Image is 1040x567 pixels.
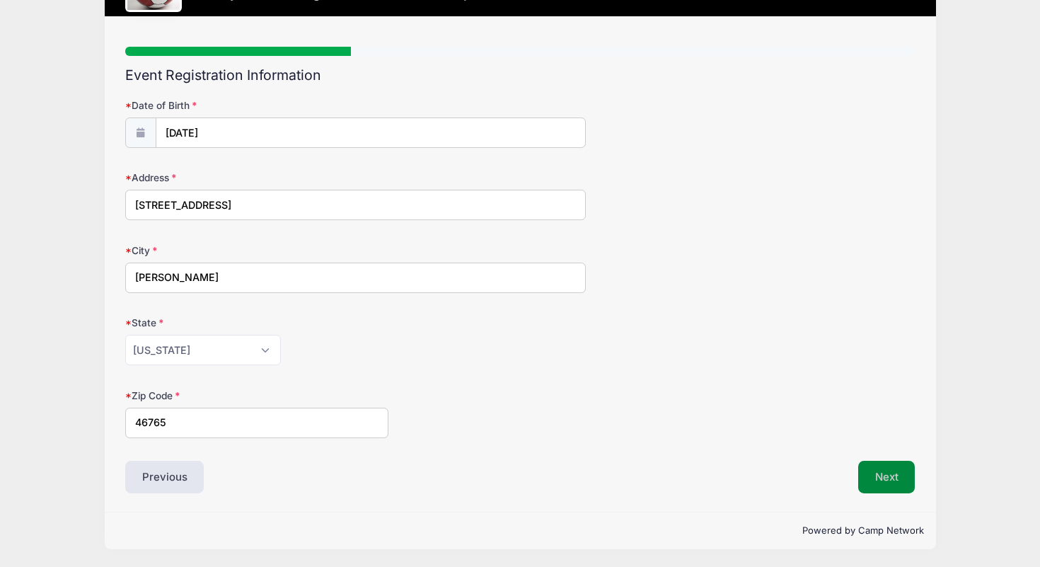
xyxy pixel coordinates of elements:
[116,524,925,538] p: Powered by Camp Network
[125,316,388,330] label: State
[125,171,388,185] label: Address
[156,118,586,148] input: mm/dd/yyyy
[125,408,388,438] input: xxxxx
[125,461,204,493] button: Previous
[125,244,388,258] label: City
[125,389,388,403] label: Zip Code
[858,461,915,493] button: Next
[125,67,915,84] h2: Event Registration Information
[125,98,388,113] label: Date of Birth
